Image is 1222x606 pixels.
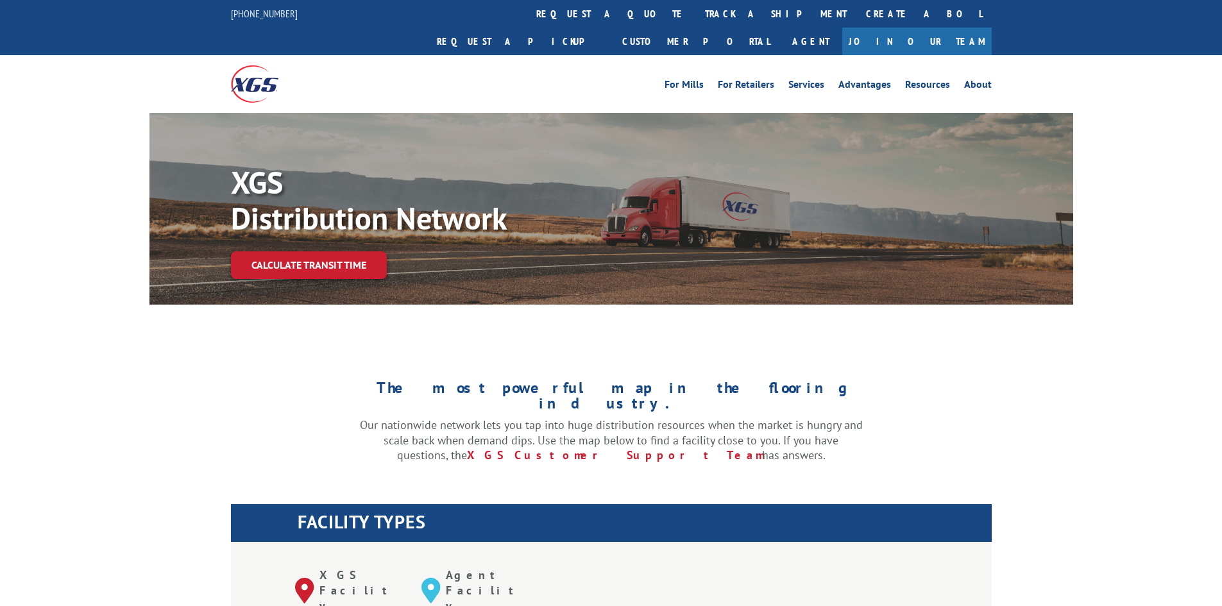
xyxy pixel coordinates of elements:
a: For Mills [665,80,704,94]
h1: The most powerful map in the flooring industry. [360,380,863,417]
a: About [964,80,992,94]
p: Our nationwide network lets you tap into huge distribution resources when the market is hungry an... [360,417,863,463]
a: Resources [905,80,950,94]
a: Advantages [838,80,891,94]
h1: FACILITY TYPES [298,513,992,537]
a: For Retailers [718,80,774,94]
a: Agent [779,28,842,55]
p: XGS Distribution Network [231,164,616,236]
a: Request a pickup [427,28,613,55]
a: Customer Portal [613,28,779,55]
a: Join Our Team [842,28,992,55]
a: Calculate transit time [231,251,387,279]
a: [PHONE_NUMBER] [231,7,298,20]
a: Services [788,80,824,94]
a: XGS Customer Support Team [467,448,762,462]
